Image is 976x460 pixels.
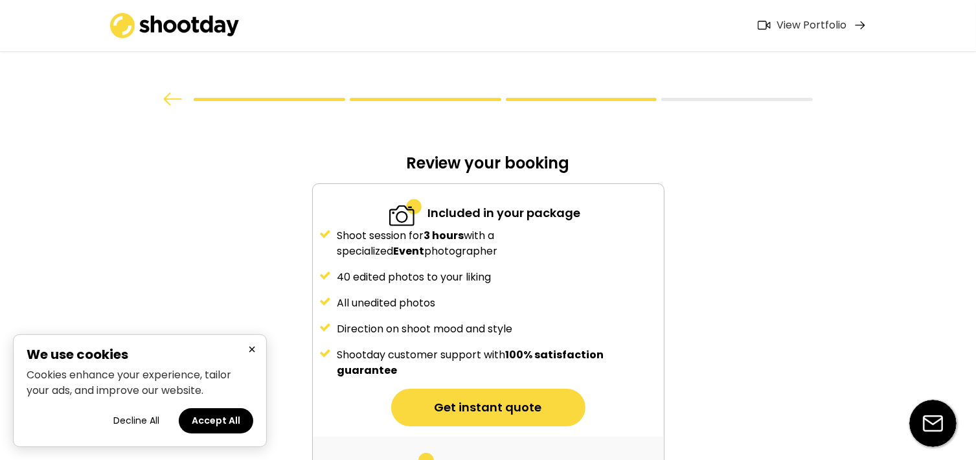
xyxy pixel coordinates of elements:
[100,408,172,433] button: Decline all cookies
[777,19,847,32] div: View Portfolio
[27,348,253,361] h2: We use cookies
[110,13,240,38] img: shootday_logo.png
[337,295,657,311] div: All unedited photos
[428,204,581,222] div: Included in your package
[394,244,425,259] strong: Event
[27,367,253,398] p: Cookies enhance your experience, tailor your ads, and improve our website.
[244,341,260,358] button: Close cookie banner
[337,347,657,378] div: Shootday customer support with
[179,408,253,433] button: Accept all cookies
[337,228,657,259] div: Shoot session for with a specialized photographer
[337,347,606,378] strong: 100% satisfaction guarantee
[909,400,957,447] img: email-icon%20%281%29.svg
[163,93,183,106] img: arrow%20back.svg
[337,270,657,285] div: 40 edited photos to your liking
[758,21,771,30] img: Icon%20feather-video%402x.png
[312,153,664,183] div: Review your booking
[424,228,464,243] strong: 3 hours
[391,389,585,426] button: Get instant quote
[337,321,657,337] div: Direction on shoot mood and style
[389,197,422,228] img: 2-specialized.svg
